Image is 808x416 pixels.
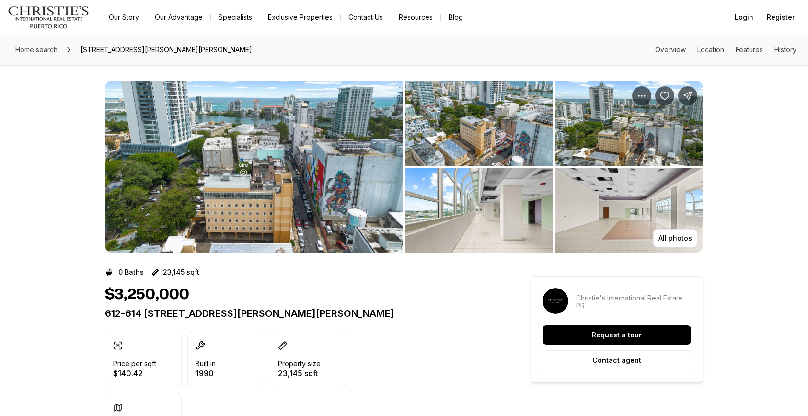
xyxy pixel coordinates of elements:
p: Christie's International Real Estate PR [576,294,691,310]
a: Skip to: History [774,46,796,54]
li: 2 of 8 [405,81,703,253]
button: Register [761,8,800,27]
button: View image gallery [405,168,553,253]
p: Property size [278,360,321,368]
p: Price per sqft [113,360,156,368]
button: All photos [653,229,697,247]
a: Skip to: Overview [655,46,686,54]
p: Request a tour [592,331,642,339]
span: [STREET_ADDRESS][PERSON_NAME][PERSON_NAME] [77,42,256,58]
button: Save Property: 612-614 CALLE CERRA [655,86,674,105]
span: Login [735,13,753,21]
button: View image gallery [555,168,703,253]
button: Contact agent [543,350,691,370]
p: 612-614 [STREET_ADDRESS][PERSON_NAME][PERSON_NAME] [105,308,496,319]
li: 1 of 8 [105,81,403,253]
p: 23,145 sqft [163,268,199,276]
button: Request a tour [543,325,691,345]
p: All photos [658,234,692,242]
a: Our Advantage [147,11,210,24]
button: Property options [632,86,651,105]
button: View image gallery [405,81,553,166]
a: Exclusive Properties [260,11,340,24]
span: Home search [15,46,58,54]
img: logo [8,6,90,29]
a: Resources [391,11,440,24]
button: Share Property: 612-614 CALLE CERRA [678,86,697,105]
button: View image gallery [555,81,703,166]
button: View image gallery [105,81,403,253]
p: $140.42 [113,370,156,377]
p: 23,145 sqft [278,370,321,377]
div: Listing Photos [105,81,703,253]
p: Contact agent [592,357,641,364]
button: Contact Us [341,11,391,24]
p: Built in [196,360,216,368]
span: Register [767,13,795,21]
a: Home search [12,42,61,58]
a: Specialists [211,11,260,24]
a: Skip to: Features [736,46,763,54]
a: Blog [441,11,471,24]
h1: $3,250,000 [105,286,189,304]
p: 1990 [196,370,216,377]
button: Login [729,8,759,27]
p: 0 Baths [118,268,144,276]
a: Skip to: Location [697,46,724,54]
nav: Page section menu [655,46,796,54]
a: Our Story [101,11,147,24]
